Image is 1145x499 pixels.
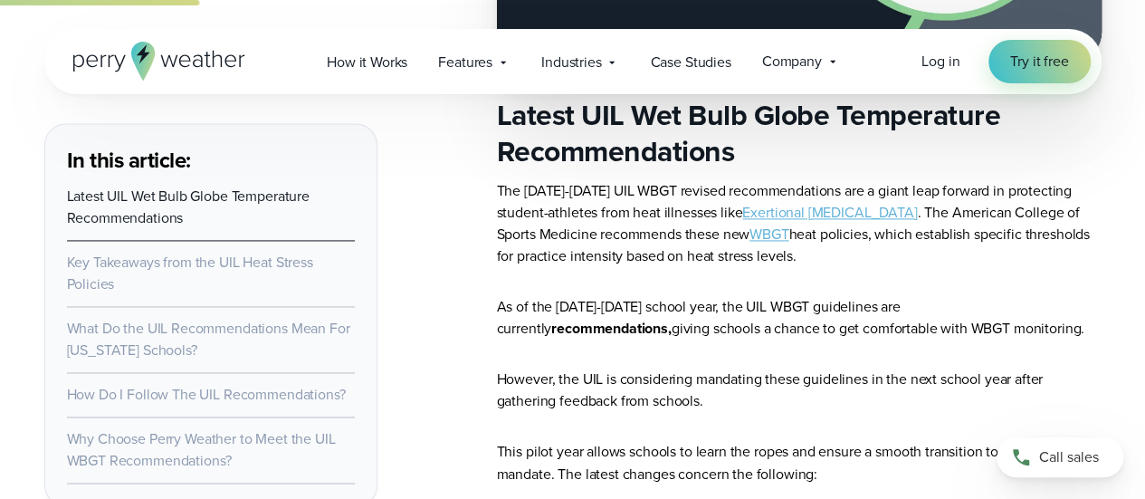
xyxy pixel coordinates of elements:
[1010,51,1068,72] span: Try it free
[749,224,788,245] a: WBGT
[997,437,1123,477] a: Call sales
[497,369,1102,412] p: However, the UIL is considering mandating these guidelines in the next school year after gatherin...
[67,146,355,175] h3: In this article:
[742,202,917,223] a: Exertional [MEDICAL_DATA]
[67,428,336,471] a: Why Choose Perry Weather to Meet the UIL WBGT Recommendations?
[497,441,1102,485] p: This pilot year allows schools to learn the ropes and ensure a smooth transition to the future ma...
[921,51,959,72] a: Log in
[635,43,746,81] a: Case Studies
[497,180,1102,267] p: The [DATE]-[DATE] UIL WBGT revised recommendations are a giant leap forward in protecting student...
[497,97,1102,169] h2: Latest UIL Wet Bulb Globe Temperature Recommendations
[551,318,672,339] strong: recommendations,
[1039,446,1099,468] span: Call sales
[650,52,730,73] span: Case Studies
[67,384,346,405] a: How Do I Follow The UIL Recommendations?
[67,186,310,228] a: Latest UIL Wet Bulb Globe Temperature Recommendations
[541,52,601,73] span: Industries
[988,40,1090,83] a: Try it free
[67,318,350,360] a: What Do the UIL Recommendations Mean For [US_STATE] Schools?
[311,43,423,81] a: How it Works
[67,252,313,294] a: Key Takeaways from the UIL Heat Stress Policies
[327,52,407,73] span: How it Works
[438,52,492,73] span: Features
[497,296,1102,340] p: As of the [DATE]-[DATE] school year, the UIL WBGT guidelines are currently giving schools a chanc...
[762,51,822,72] span: Company
[921,51,959,72] span: Log in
